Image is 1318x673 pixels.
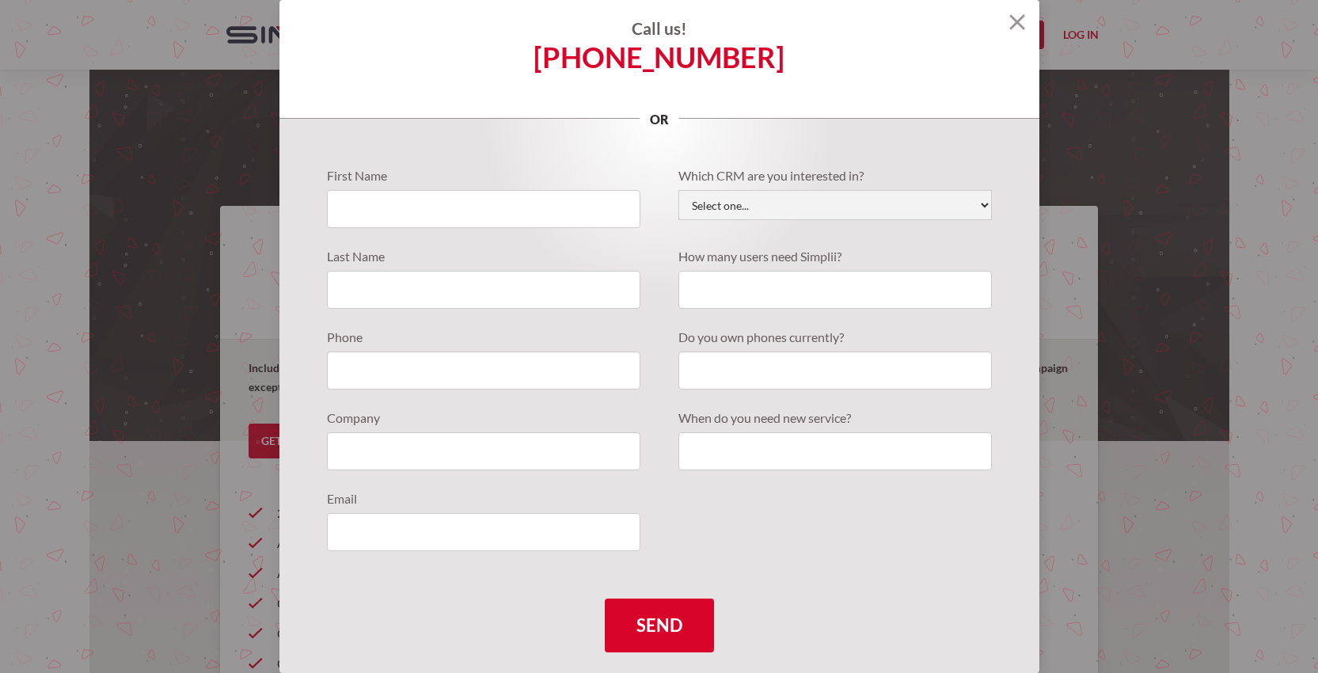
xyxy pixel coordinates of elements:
label: Last Name [327,247,640,266]
label: How many users need Simplii? [678,247,992,266]
label: Do you own phones currently? [678,328,992,347]
label: Which CRM are you interested in? [678,166,992,185]
label: Email [327,489,640,508]
input: Send [605,599,714,652]
label: First Name [327,166,640,185]
label: Company [327,409,640,428]
a: [PHONE_NUMBER] [534,48,784,67]
form: Quote Requests [327,166,992,652]
p: or [640,110,679,129]
label: Phone [327,328,640,347]
h4: Call us! [279,19,1039,38]
label: When do you need new service? [678,409,992,428]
